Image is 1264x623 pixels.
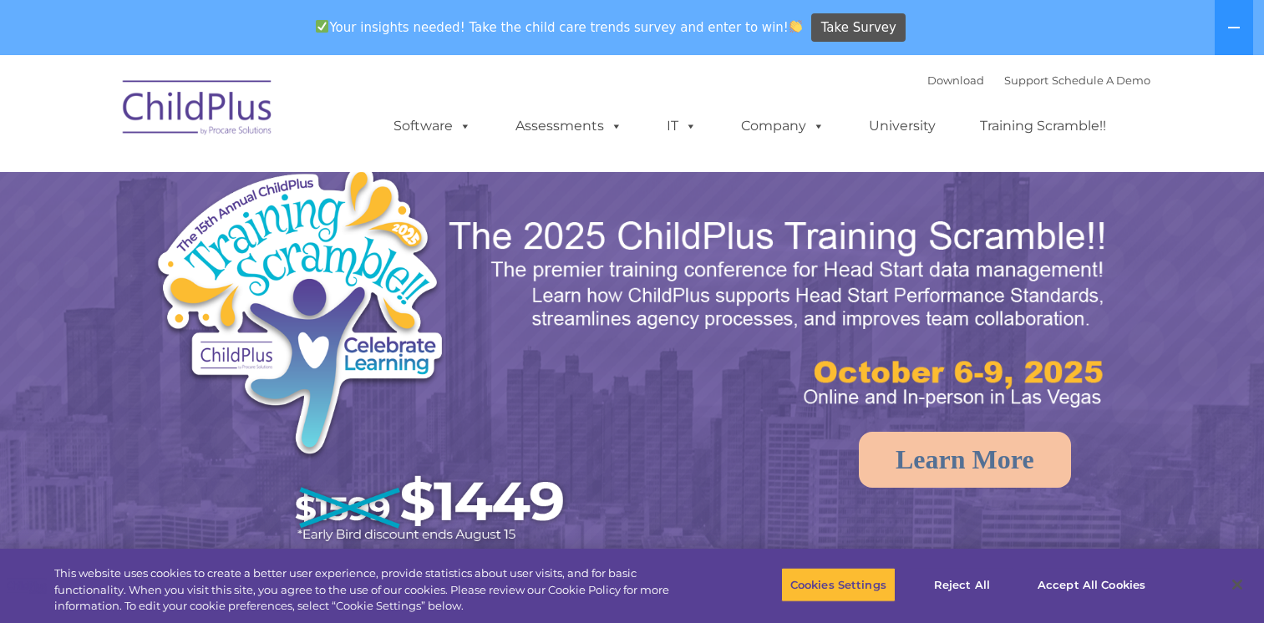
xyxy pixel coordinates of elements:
[650,109,713,143] a: IT
[852,109,952,143] a: University
[1219,566,1256,603] button: Close
[1028,567,1155,602] button: Accept All Cookies
[54,565,695,615] div: This website uses cookies to create a better user experience, provide statistics about user visit...
[781,567,896,602] button: Cookies Settings
[927,73,1150,87] font: |
[811,13,906,43] a: Take Survey
[724,109,841,143] a: Company
[1052,73,1150,87] a: Schedule A Demo
[821,13,896,43] span: Take Survey
[114,68,282,152] img: ChildPlus by Procare Solutions
[499,109,639,143] a: Assessments
[859,432,1071,488] a: Learn More
[309,11,810,43] span: Your insights needed! Take the child care trends survey and enter to win!
[963,109,1123,143] a: Training Scramble!!
[377,109,488,143] a: Software
[1004,73,1048,87] a: Support
[316,20,328,33] img: ✅
[910,567,1014,602] button: Reject All
[789,20,802,33] img: 👏
[927,73,984,87] a: Download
